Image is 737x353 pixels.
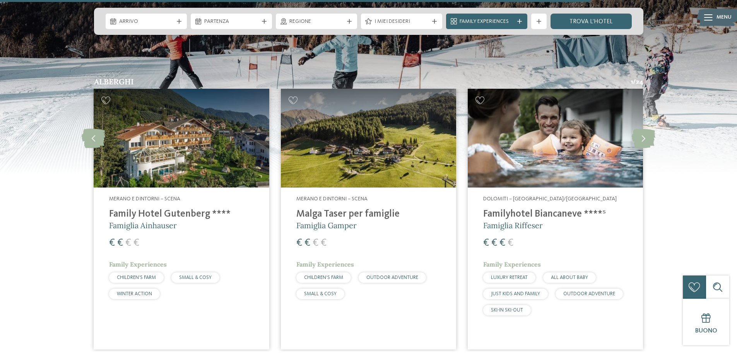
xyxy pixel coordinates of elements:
span: 1 [631,78,633,86]
span: Famiglia Riffeser [483,220,543,230]
span: I miei desideri [374,18,429,26]
img: Family Hotel Gutenberg **** [94,89,269,188]
span: € [304,238,310,248]
span: Family Experiences [483,260,541,268]
span: CHILDREN’S FARM [304,275,343,280]
span: ALL ABOUT BABY [551,275,588,280]
span: € [321,238,327,248]
a: Hotel sulle piste da sci per bambini: divertimento senza confini Merano e dintorni – Scena Malga ... [281,89,456,350]
span: OUTDOOR ADVENTURE [563,291,615,296]
span: Merano e dintorni – Scena [109,196,180,201]
span: € [117,238,123,248]
span: SMALL & COSY [304,291,337,296]
span: € [109,238,115,248]
h4: Malga Taser per famiglie [296,208,441,220]
span: WINTER ACTION [117,291,152,296]
span: Partenza [204,18,258,26]
span: SMALL & COSY [179,275,212,280]
span: SKI-IN SKI-OUT [491,308,523,313]
span: Famiglia Gamper [296,220,357,230]
span: € [313,238,318,248]
span: Buono [695,328,717,334]
h4: Familyhotel Biancaneve ****ˢ [483,208,628,220]
span: € [296,238,302,248]
img: Hotel sulle piste da sci per bambini: divertimento senza confini [281,89,456,188]
span: Family Experiences [460,18,514,26]
span: 24 [636,78,643,86]
span: Famiglia Ainhauser [109,220,177,230]
a: Hotel sulle piste da sci per bambini: divertimento senza confini Merano e dintorni – Scena Family... [94,89,269,350]
span: € [499,238,505,248]
a: Hotel sulle piste da sci per bambini: divertimento senza confini Dolomiti – [GEOGRAPHIC_DATA]/[GE... [468,89,643,350]
span: Regione [289,18,344,26]
span: Arrivo [119,18,173,26]
span: € [125,238,131,248]
a: trova l’hotel [551,14,632,29]
span: OUTDOOR ADVENTURE [366,275,418,280]
span: Alberghi [94,77,134,86]
span: € [133,238,139,248]
img: Hotel sulle piste da sci per bambini: divertimento senza confini [468,89,643,188]
span: € [491,238,497,248]
span: CHILDREN’S FARM [117,275,156,280]
span: € [508,238,513,248]
span: LUXURY RETREAT [491,275,528,280]
span: € [483,238,489,248]
span: Merano e dintorni – Scena [296,196,368,201]
span: Family Experiences [109,260,167,268]
h4: Family Hotel Gutenberg **** [109,208,253,220]
span: JUST KIDS AND FAMILY [491,291,540,296]
span: / [633,78,636,86]
span: Family Experiences [296,260,354,268]
a: Buono [683,299,729,345]
span: Dolomiti – [GEOGRAPHIC_DATA]/[GEOGRAPHIC_DATA] [483,196,617,201]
